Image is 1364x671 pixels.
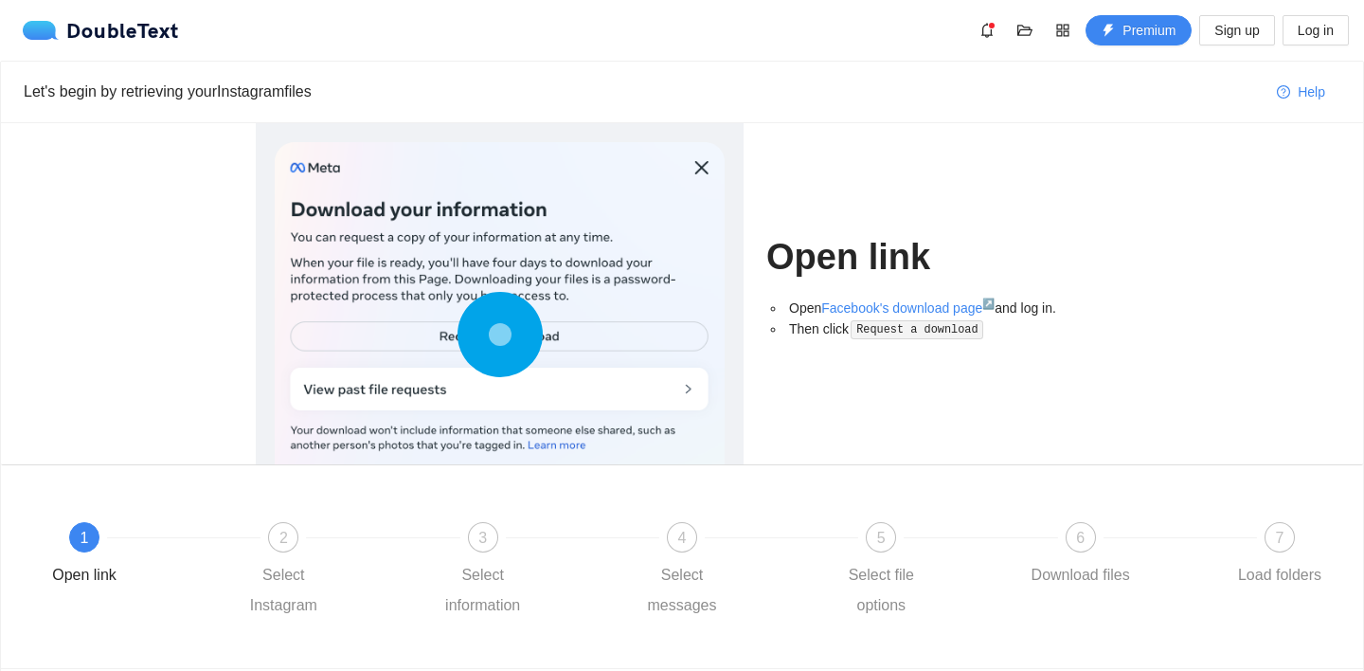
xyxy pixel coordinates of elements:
div: Open link [52,560,117,590]
span: 7 [1276,530,1284,546]
div: Select messages [627,560,737,621]
button: Sign up [1199,15,1274,45]
div: 7Load folders [1225,522,1335,590]
span: Sign up [1214,20,1259,41]
div: 1Open link [29,522,228,590]
li: Then click [785,318,1108,340]
button: bell [972,15,1002,45]
div: 5Select file options [826,522,1025,621]
span: bell [973,23,1001,38]
span: 2 [279,530,288,546]
span: Help [1298,82,1325,102]
span: Premium [1122,20,1176,41]
div: 2Select Instagram [228,522,427,621]
span: appstore [1049,23,1077,38]
span: question-circle [1277,85,1290,100]
img: logo [23,21,66,40]
a: logoDoubleText [23,21,179,40]
button: question-circleHelp [1262,77,1340,107]
span: Log in [1298,20,1334,41]
span: 5 [877,530,886,546]
sup: ↗ [982,298,995,309]
button: thunderboltPremium [1086,15,1192,45]
span: folder-open [1011,23,1039,38]
div: Select file options [826,560,936,621]
div: Select information [428,560,538,621]
button: Log in [1283,15,1349,45]
h1: Open link [766,235,1108,280]
span: 3 [478,530,487,546]
span: 1 [81,530,89,546]
span: 6 [1076,530,1085,546]
div: Load folders [1238,560,1321,590]
div: DoubleText [23,21,179,40]
div: Select Instagram [228,560,338,621]
div: 6Download files [1026,522,1225,590]
code: Request a download [851,320,983,339]
button: folder-open [1010,15,1040,45]
div: 3Select information [428,522,627,621]
div: 4Select messages [627,522,826,621]
div: Let's begin by retrieving your Instagram files [24,80,1262,103]
div: Download files [1032,560,1130,590]
a: Facebook's download page↗ [821,300,995,316]
span: 4 [678,530,687,546]
span: thunderbolt [1102,24,1115,39]
li: Open and log in. [785,298,1108,318]
button: appstore [1048,15,1078,45]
